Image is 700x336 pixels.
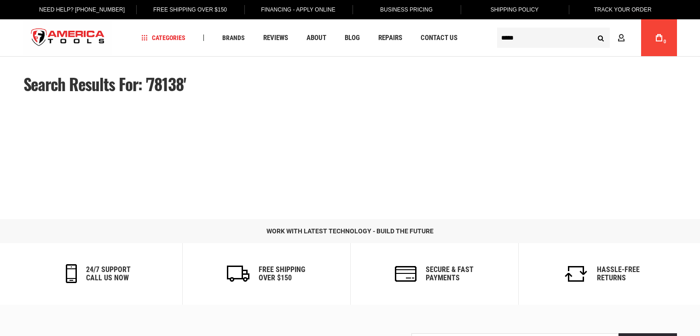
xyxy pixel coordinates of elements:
a: Repairs [374,32,406,44]
button: Search [592,29,610,46]
a: Categories [137,32,190,44]
span: Shipping Policy [491,6,539,13]
span: Repairs [378,35,402,41]
span: 0 [664,39,666,44]
h6: Hassle-Free Returns [597,266,640,282]
a: store logo [23,21,113,55]
span: About [307,35,326,41]
span: Reviews [263,35,288,41]
a: Reviews [259,32,292,44]
img: America Tools [23,21,113,55]
a: Brands [218,32,249,44]
span: Search results for: '78138' [23,72,186,96]
a: Contact Us [417,32,462,44]
h6: secure & fast payments [426,266,474,282]
span: Blog [345,35,360,41]
a: 0 [650,19,668,56]
h6: 24/7 support call us now [86,266,131,282]
span: Categories [141,35,185,41]
a: Blog [341,32,364,44]
h6: Free Shipping Over $150 [259,266,305,282]
a: About [302,32,330,44]
span: Brands [222,35,245,41]
span: Contact Us [421,35,457,41]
